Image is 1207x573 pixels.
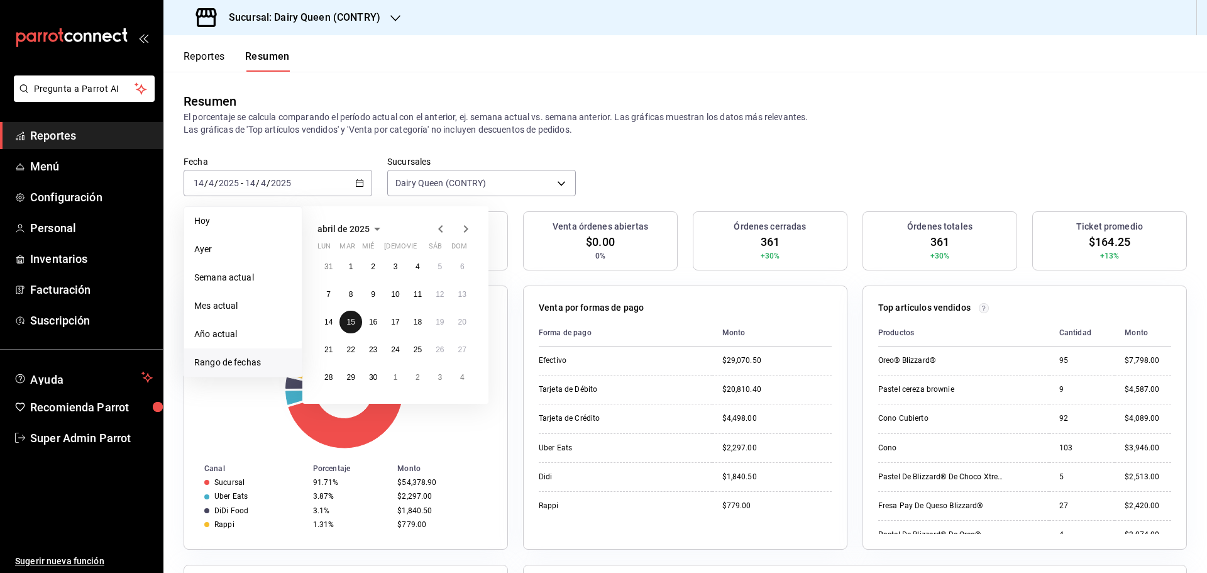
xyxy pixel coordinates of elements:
[214,506,248,515] div: DiDi Food
[394,373,398,382] abbr: 1 de mayo de 2025
[30,370,136,385] span: Ayuda
[451,366,473,389] button: 4 de mayo de 2025
[324,345,333,354] abbr: 21 de abril de 2025
[429,283,451,306] button: 12 de abril de 2025
[30,312,153,329] span: Suscripción
[761,233,780,250] span: 361
[369,318,377,326] abbr: 16 de abril de 2025
[214,178,218,188] span: /
[539,301,644,314] p: Venta por formas de pago
[451,338,473,361] button: 27 de abril de 2025
[34,82,135,96] span: Pregunta a Parrot AI
[218,178,240,188] input: ----
[539,384,664,395] div: Tarjeta de Débito
[407,366,429,389] button: 2 de mayo de 2025
[734,220,806,233] h3: Órdenes cerradas
[339,338,361,361] button: 22 de abril de 2025
[722,384,832,395] div: $20,810.40
[878,413,1004,424] div: Cono Cubierto
[194,356,292,369] span: Rango de fechas
[407,255,429,278] button: 4 de abril de 2025
[184,92,236,111] div: Resumen
[371,262,375,271] abbr: 2 de abril de 2025
[722,501,832,511] div: $779.00
[270,178,292,188] input: ----
[1059,501,1105,511] div: 27
[362,242,374,255] abbr: miércoles
[1089,233,1130,250] span: $164.25
[313,506,387,515] div: 3.1%
[1100,250,1120,262] span: +13%
[384,242,458,255] abbr: jueves
[30,250,153,267] span: Inventarios
[30,220,153,236] span: Personal
[539,472,664,482] div: Didi
[1125,472,1171,482] div: $2,513.00
[326,290,331,299] abbr: 7 de abril de 2025
[761,250,780,262] span: +30%
[722,472,832,482] div: $1,840.50
[722,413,832,424] div: $4,498.00
[256,178,260,188] span: /
[458,318,466,326] abbr: 20 de abril de 2025
[930,233,949,250] span: 361
[30,399,153,416] span: Recomienda Parrot
[438,373,442,382] abbr: 3 de mayo de 2025
[878,472,1004,482] div: Pastel De Blizzard® De Choco Xtreme
[451,242,467,255] abbr: domingo
[30,281,153,298] span: Facturación
[317,311,339,333] button: 14 de abril de 2025
[214,478,245,487] div: Sucursal
[391,318,399,326] abbr: 17 de abril de 2025
[313,520,387,529] div: 1.31%
[1059,384,1105,395] div: 9
[458,290,466,299] abbr: 13 de abril de 2025
[324,318,333,326] abbr: 14 de abril de 2025
[539,320,712,347] th: Forma de pago
[362,255,384,278] button: 2 de abril de 2025
[384,255,406,278] button: 3 de abril de 2025
[349,290,353,299] abbr: 8 de abril de 2025
[1125,384,1171,395] div: $4,587.00
[194,214,292,228] span: Hoy
[1125,413,1171,424] div: $4,089.00
[339,311,361,333] button: 15 de abril de 2025
[460,373,465,382] abbr: 4 de mayo de 2025
[214,492,248,501] div: Uber Eats
[429,366,451,389] button: 3 de mayo de 2025
[30,430,153,447] span: Super Admin Parrot
[539,443,664,453] div: Uber Eats
[407,283,429,306] button: 11 de abril de 2025
[193,178,204,188] input: --
[1076,220,1143,233] h3: Ticket promedio
[1125,443,1171,453] div: $3,946.00
[397,478,487,487] div: $54,378.90
[429,255,451,278] button: 5 de abril de 2025
[362,311,384,333] button: 16 de abril de 2025
[184,50,290,72] div: navigation tabs
[313,478,387,487] div: 91.71%
[184,111,1187,136] p: El porcentaje se calcula comparando el período actual con el anterior, ej. semana actual vs. sema...
[878,443,1004,453] div: Cono
[397,492,487,501] div: $2,297.00
[1059,355,1105,366] div: 95
[346,345,355,354] abbr: 22 de abril de 2025
[30,158,153,175] span: Menú
[317,224,370,234] span: abril de 2025
[586,233,615,250] span: $0.00
[384,283,406,306] button: 10 de abril de 2025
[436,345,444,354] abbr: 26 de abril de 2025
[878,355,1004,366] div: Oreo® Blizzard®
[907,220,973,233] h3: Órdenes totales
[391,345,399,354] abbr: 24 de abril de 2025
[414,345,422,354] abbr: 25 de abril de 2025
[14,75,155,102] button: Pregunta a Parrot AI
[324,262,333,271] abbr: 31 de marzo de 2025
[712,320,832,347] th: Monto
[460,262,465,271] abbr: 6 de abril de 2025
[369,373,377,382] abbr: 30 de abril de 2025
[384,311,406,333] button: 17 de abril de 2025
[245,178,256,188] input: --
[878,530,1004,540] div: Pastel De Blizzard® De Oreo®
[878,501,1004,511] div: Fresa Pay De Queso Blizzard®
